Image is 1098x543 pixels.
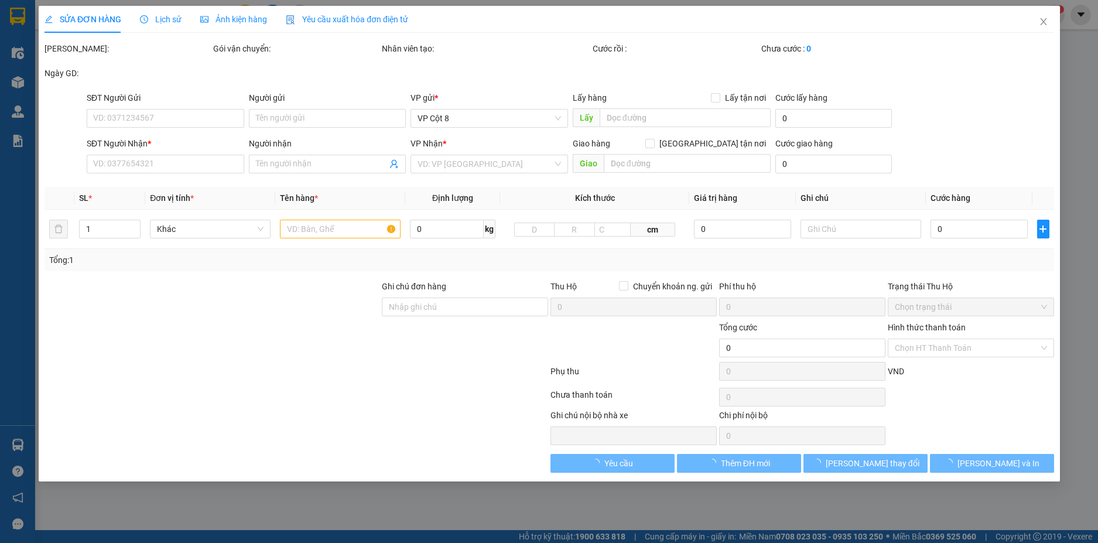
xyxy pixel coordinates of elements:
span: loading [812,459,825,467]
div: Ghi chú nội bộ nhà xe [550,409,716,426]
button: [PERSON_NAME] thay đổi [803,454,927,473]
label: Cước giao hàng [775,139,832,148]
span: SỬA ĐƠN HÀNG [45,15,121,24]
span: SL [79,193,88,203]
span: [PERSON_NAME] thay đổi [825,457,919,470]
span: VP Nhận [411,139,443,148]
span: Ảnh kiện hàng [200,15,267,24]
div: Tổng: 1 [49,254,424,267]
span: cm [630,223,675,237]
div: Ngày GD: [45,67,211,80]
span: close [1038,17,1048,26]
input: C [594,223,630,237]
span: user-add [389,159,399,169]
span: Gửi hàng Hạ Long: Hotline: [11,78,112,110]
button: plus [1037,220,1049,238]
strong: 024 3236 3236 - [6,45,118,65]
button: Yêu cầu [550,454,675,473]
span: Lấy hàng [572,93,606,103]
span: [GEOGRAPHIC_DATA] tận nơi [654,137,770,150]
div: SĐT Người Gửi [87,91,244,104]
span: Cước hàng [931,193,970,203]
span: Thêm ĐH mới [720,457,769,470]
div: [PERSON_NAME]: [45,42,211,55]
span: Giá trị hàng [694,193,737,203]
button: Close [1027,6,1059,39]
div: Gói vận chuyển: [213,42,379,55]
span: plus [1037,224,1048,234]
input: R [554,223,594,237]
span: Đơn vị tính [150,193,194,203]
span: VP Cột 8 [418,110,561,127]
span: loading [591,459,604,467]
span: Gửi hàng [GEOGRAPHIC_DATA]: Hotline: [5,34,118,76]
div: Trạng thái Thu Hộ [887,280,1053,293]
div: Người nhận [248,137,406,150]
img: icon [286,15,295,25]
span: edit [45,15,53,23]
input: Cước giao hàng [775,155,891,173]
span: picture [200,15,208,23]
th: Ghi chú [795,187,925,210]
strong: Công ty TNHH Phúc Xuyên [12,6,110,31]
div: Chưa thanh toán [549,388,718,409]
span: Lịch sử [140,15,182,24]
label: Ghi chú đơn hàng [382,282,446,291]
div: Cước rồi : [592,42,758,55]
div: Chi phí nội bộ [719,409,885,426]
span: Giao hàng [572,139,610,148]
div: Phụ thu [549,365,718,385]
button: delete [49,220,68,238]
button: Thêm ĐH mới [676,454,801,473]
span: Lấy tận nơi [720,91,770,104]
span: loading [944,459,957,467]
span: Định lượng [432,193,473,203]
input: VD: Bàn, Ghế [280,220,401,238]
span: Kích thước [574,193,614,203]
button: [PERSON_NAME] và In [929,454,1053,473]
div: Phí thu hộ [719,280,885,298]
input: Ghi Chú [800,220,921,238]
strong: 0888 827 827 - 0848 827 827 [25,55,117,76]
label: Hình thức thanh toán [887,323,965,332]
span: loading [707,459,720,467]
input: Dọc đường [599,108,770,127]
b: 0 [806,44,810,53]
span: clock-circle [140,15,148,23]
input: Cước lấy hàng [775,109,891,128]
span: Tổng cước [719,323,757,332]
span: VND [887,367,904,376]
div: SĐT Người Nhận [87,137,244,150]
input: Ghi chú đơn hàng [382,298,548,316]
div: VP gửi [411,91,568,104]
span: kg [484,220,495,238]
input: D [514,223,555,237]
span: [PERSON_NAME] và In [957,457,1039,470]
span: Tên hàng [280,193,318,203]
span: Yêu cầu [604,457,633,470]
span: Thu Hộ [550,282,576,291]
label: Cước lấy hàng [775,93,827,103]
span: Giao [572,154,603,173]
span: Lấy [572,108,599,127]
span: Khác [157,220,264,238]
span: Chuyển khoản ng. gửi [628,280,716,293]
span: Chọn trạng thái [894,298,1046,316]
span: Yêu cầu xuất hóa đơn điện tử [286,15,408,24]
input: Dọc đường [603,154,770,173]
div: Nhân viên tạo: [382,42,590,55]
div: Người gửi [248,91,406,104]
div: Chưa cước : [761,42,927,55]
